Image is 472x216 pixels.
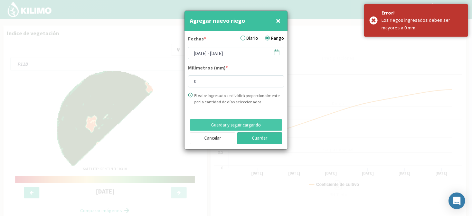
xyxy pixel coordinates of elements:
[188,35,206,44] label: Fechas
[265,35,284,42] label: Rango
[276,15,281,26] span: ×
[190,119,282,131] button: Guardar y seguir cargando
[381,17,463,31] div: Los riegos ingresados deben ser mayores a 0 mm.
[190,132,235,144] button: Cancelar
[240,35,258,42] label: Diario
[190,16,245,26] h4: Agregar nuevo riego
[194,93,284,105] div: El valor ingresado se dividirá proporcionalmente por la cantidad de días seleccionados.
[188,64,228,73] label: Milímetros (mm)
[237,132,283,144] button: Guardar
[381,9,463,17] div: Error!
[449,192,465,209] div: Open Intercom Messenger
[274,14,282,28] button: Close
